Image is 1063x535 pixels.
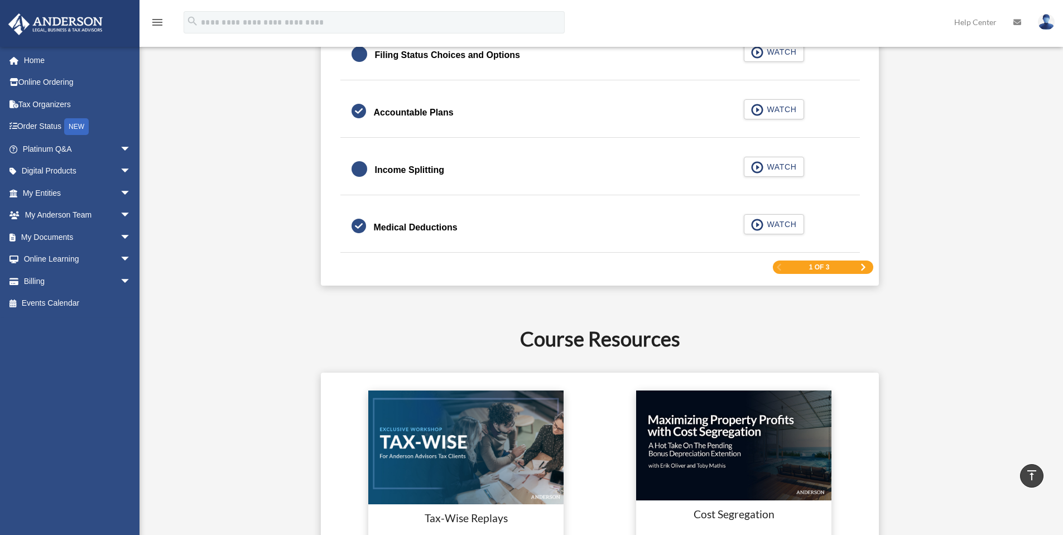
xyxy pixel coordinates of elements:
i: vertical_align_top [1025,469,1038,482]
span: arrow_drop_down [120,248,142,271]
div: Income Splitting [375,162,444,178]
a: Income Splitting WATCH [352,157,849,184]
a: Billingarrow_drop_down [8,270,148,292]
h3: Tax-Wise Replays [375,511,557,526]
a: Order StatusNEW [8,115,148,138]
img: User Pic [1038,14,1055,30]
a: My Anderson Teamarrow_drop_down [8,204,148,226]
a: Tax Organizers [8,93,148,115]
button: WATCH [744,214,804,234]
a: Online Learningarrow_drop_down [8,248,148,271]
a: Home [8,49,148,71]
img: Anderson Advisors Platinum Portal [5,13,106,35]
span: arrow_drop_down [120,204,142,227]
a: My Documentsarrow_drop_down [8,226,148,248]
span: WATCH [763,104,796,115]
span: arrow_drop_down [120,138,142,161]
a: Next Page [860,263,867,271]
div: Filing Status Choices and Options [375,47,520,63]
span: WATCH [763,219,796,230]
span: 1 of 3 [809,264,830,271]
button: WATCH [744,99,804,119]
div: Accountable Plans [374,105,454,121]
a: menu [151,20,164,29]
div: NEW [64,118,89,135]
span: WATCH [763,46,796,57]
a: Online Ordering [8,71,148,94]
button: WATCH [744,42,804,62]
a: Accountable Plans WATCH [352,99,849,126]
a: Filing Status Choices and Options WATCH [352,42,849,69]
span: arrow_drop_down [120,226,142,249]
i: menu [151,16,164,29]
span: arrow_drop_down [120,270,142,293]
h2: Course Resources [190,325,1011,353]
img: taxwise-replay.png [368,391,564,504]
a: vertical_align_top [1020,464,1043,488]
h3: Cost Segregation [643,507,825,522]
img: cost-seg-update.jpg [636,391,831,500]
a: Medical Deductions WATCH [352,214,849,241]
span: arrow_drop_down [120,160,142,183]
i: search [186,15,199,27]
a: My Entitiesarrow_drop_down [8,182,148,204]
span: WATCH [763,161,796,172]
a: Digital Productsarrow_drop_down [8,160,148,182]
button: WATCH [744,157,804,177]
a: Events Calendar [8,292,148,315]
span: arrow_drop_down [120,182,142,205]
div: Medical Deductions [374,220,458,235]
a: Platinum Q&Aarrow_drop_down [8,138,148,160]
